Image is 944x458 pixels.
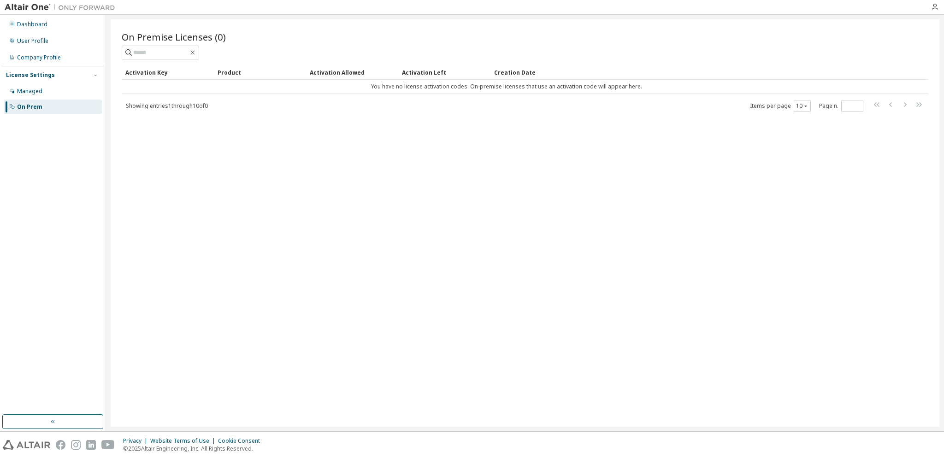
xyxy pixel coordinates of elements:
img: linkedin.svg [86,440,96,450]
p: © 2025 Altair Engineering, Inc. All Rights Reserved. [123,445,265,452]
div: Privacy [123,437,150,445]
div: Website Terms of Use [150,437,218,445]
div: Cookie Consent [218,437,265,445]
div: On Prem [17,103,42,111]
td: You have no license activation codes. On-premise licenses that use an activation code will appear... [122,80,891,94]
span: Page n. [819,100,863,112]
span: On Premise Licenses (0) [122,30,226,43]
div: User Profile [17,37,48,45]
img: instagram.svg [71,440,81,450]
span: Items per page [750,100,811,112]
span: Showing entries 1 through 10 of 0 [126,102,208,110]
div: Company Profile [17,54,61,61]
div: Dashboard [17,21,47,28]
div: Activation Allowed [310,65,395,80]
img: Altair One [5,3,120,12]
div: Activation Key [125,65,210,80]
div: License Settings [6,71,55,79]
button: 10 [796,102,808,110]
img: youtube.svg [101,440,115,450]
img: altair_logo.svg [3,440,50,450]
div: Creation Date [494,65,888,80]
img: facebook.svg [56,440,65,450]
div: Product [218,65,302,80]
div: Managed [17,88,42,95]
div: Activation Left [402,65,487,80]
